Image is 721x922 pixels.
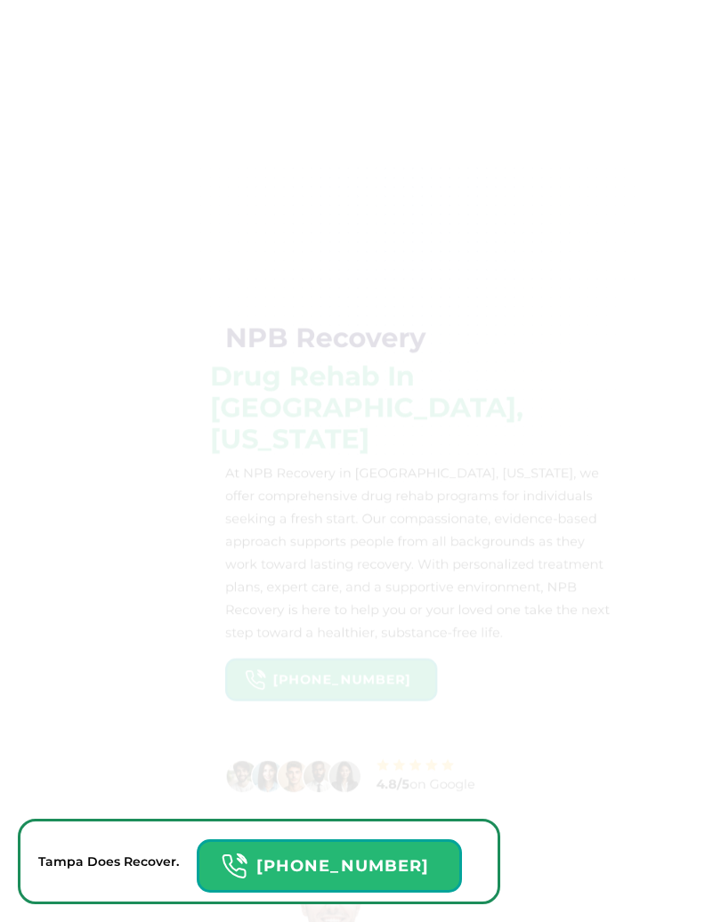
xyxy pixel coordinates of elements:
[225,759,259,793] img: A man with a beard smiling at the camera.
[197,830,480,893] a: Header Calendar Icons[PHONE_NUMBER]
[225,462,610,644] p: At NPB Recovery in [GEOGRAPHIC_DATA], [US_STATE], we offer comprehensive drug rehab programs for ...
[38,851,179,872] p: Tampa Does Recover.
[225,651,452,701] a: Header Calendar Icons[PHONE_NUMBER]
[277,759,311,793] img: A man with a beard and a mustache.
[210,360,595,455] h1: Drug Rehab in [GEOGRAPHIC_DATA], [US_STATE]
[251,759,285,793] img: A woman in a blue shirt is smiling.
[328,759,361,793] img: A woman in a business suit posing for a picture.
[377,758,455,772] img: Stars review icon
[221,853,247,880] img: Header Calendar Icons
[129,166,706,742] img: Background dots
[225,322,426,353] h1: NPB Recovery
[377,777,410,793] strong: 4.8/5
[245,668,266,691] img: Header Calendar Icons
[273,672,411,688] strong: [PHONE_NUMBER]
[256,856,429,876] strong: [PHONE_NUMBER]
[302,759,336,793] img: A man with a beard wearing a white shirt and black tie.
[377,775,475,795] div: on Google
